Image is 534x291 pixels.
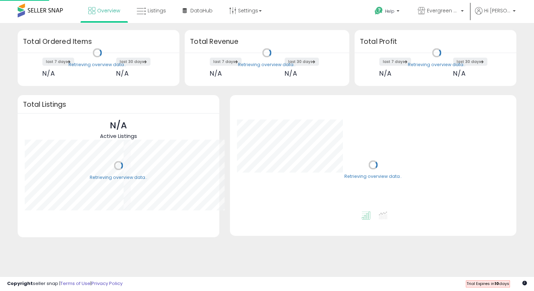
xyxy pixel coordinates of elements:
[7,280,123,287] div: seller snap | |
[369,1,407,23] a: Help
[190,7,213,14] span: DataHub
[494,281,499,286] b: 10
[374,6,383,15] i: Get Help
[467,281,509,286] span: Trial Expires in days
[7,280,33,287] strong: Copyright
[60,280,90,287] a: Terms of Use
[69,62,126,68] div: Retrieving overview data..
[344,174,402,180] div: Retrieving overview data..
[408,62,465,68] div: Retrieving overview data..
[97,7,120,14] span: Overview
[238,62,296,68] div: Retrieving overview data..
[427,7,459,14] span: Evergreen Titans
[475,7,516,23] a: Hi [PERSON_NAME]
[91,280,123,287] a: Privacy Policy
[385,8,394,14] span: Help
[90,174,147,181] div: Retrieving overview data..
[484,7,511,14] span: Hi [PERSON_NAME]
[148,7,166,14] span: Listings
